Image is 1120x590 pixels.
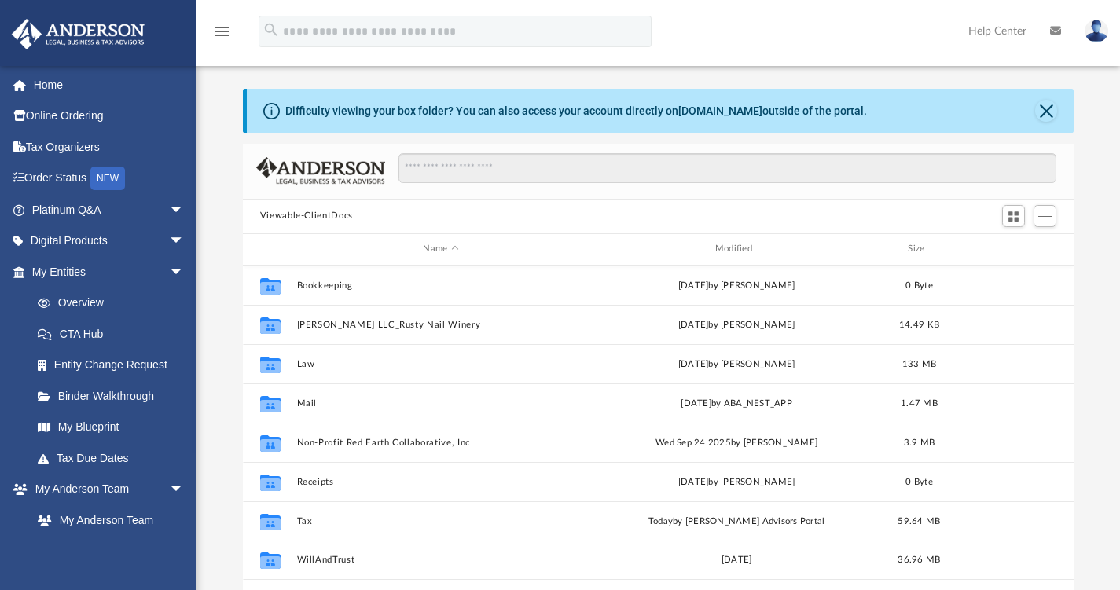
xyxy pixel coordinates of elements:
[592,317,880,332] div: [DATE] by [PERSON_NAME]
[296,319,585,329] button: [PERSON_NAME] LLC_Rusty Nail Winery
[903,438,935,446] span: 3.9 MB
[592,435,880,449] div: Wed Sep 24 2025 by [PERSON_NAME]
[169,256,200,288] span: arrow_drop_down
[22,350,208,381] a: Entity Change Request
[169,194,200,226] span: arrow_drop_down
[592,514,880,528] div: by [PERSON_NAME] Advisors Portal
[11,474,200,505] a: My Anderson Teamarrow_drop_down
[592,396,880,410] div: [DATE] by ABA_NEST_APP
[898,555,940,564] span: 36.96 MB
[296,280,585,290] button: Bookkeeping
[592,553,880,567] div: [DATE]
[22,442,208,474] a: Tax Due Dates
[22,288,208,319] a: Overview
[11,69,208,101] a: Home
[11,131,208,163] a: Tax Organizers
[296,358,585,368] button: Law
[592,278,880,292] div: [DATE] by [PERSON_NAME]
[296,398,585,408] button: Mail
[905,280,933,289] span: 0 Byte
[11,194,208,225] a: Platinum Q&Aarrow_drop_down
[901,398,938,407] span: 1.47 MB
[169,225,200,258] span: arrow_drop_down
[296,515,585,526] button: Tax
[592,357,880,371] div: [DATE] by [PERSON_NAME]
[22,380,208,412] a: Binder Walkthrough
[260,209,353,223] button: Viewable-ClientDocs
[11,225,208,257] a: Digital Productsarrow_drop_down
[592,475,880,489] div: [DATE] by [PERSON_NAME]
[1035,100,1057,122] button: Close
[212,30,231,41] a: menu
[11,163,208,195] a: Order StatusNEW
[648,516,673,525] span: today
[296,555,585,565] button: WillAndTrust
[678,104,762,117] a: [DOMAIN_NAME]
[1034,205,1057,227] button: Add
[11,101,208,132] a: Online Ordering
[285,103,867,119] div: Difficulty viewing your box folder? You can also access your account directly on outside of the p...
[957,242,1067,256] div: id
[22,412,200,443] a: My Blueprint
[899,320,939,328] span: 14.49 KB
[169,474,200,506] span: arrow_drop_down
[887,242,950,256] div: Size
[296,242,585,256] div: Name
[22,504,193,536] a: My Anderson Team
[902,359,936,368] span: 133 MB
[905,477,933,486] span: 0 Byte
[1002,205,1026,227] button: Switch to Grid View
[22,536,200,567] a: Anderson System
[11,256,208,288] a: My Entitiesarrow_drop_down
[1085,20,1108,42] img: User Pic
[898,516,940,525] span: 59.64 MB
[250,242,289,256] div: id
[398,153,1056,183] input: Search files and folders
[90,167,125,190] div: NEW
[212,22,231,41] i: menu
[7,19,149,49] img: Anderson Advisors Platinum Portal
[296,476,585,486] button: Receipts
[592,242,881,256] div: Modified
[263,21,280,38] i: search
[296,437,585,447] button: Non-Profit Red Earth Collaborative, Inc
[22,318,208,350] a: CTA Hub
